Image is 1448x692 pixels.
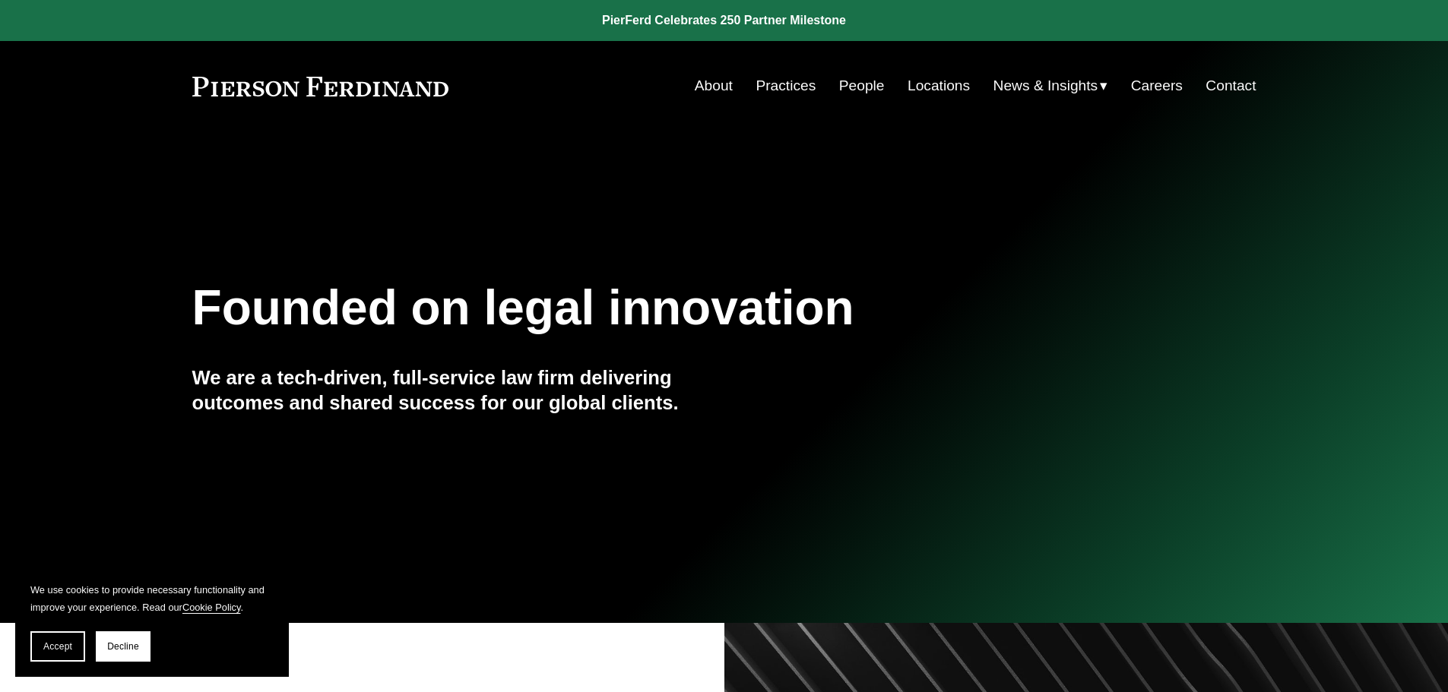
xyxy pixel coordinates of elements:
[1131,71,1183,100] a: Careers
[43,641,72,652] span: Accept
[96,631,151,662] button: Decline
[839,71,885,100] a: People
[993,71,1108,100] a: folder dropdown
[107,641,139,652] span: Decline
[30,581,274,616] p: We use cookies to provide necessary functionality and improve your experience. Read our .
[15,566,289,677] section: Cookie banner
[182,602,241,613] a: Cookie Policy
[1206,71,1256,100] a: Contact
[908,71,970,100] a: Locations
[695,71,733,100] a: About
[192,365,724,415] h4: We are a tech-driven, full-service law firm delivering outcomes and shared success for our global...
[993,73,1098,100] span: News & Insights
[192,280,1079,336] h1: Founded on legal innovation
[30,631,85,662] button: Accept
[756,71,816,100] a: Practices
